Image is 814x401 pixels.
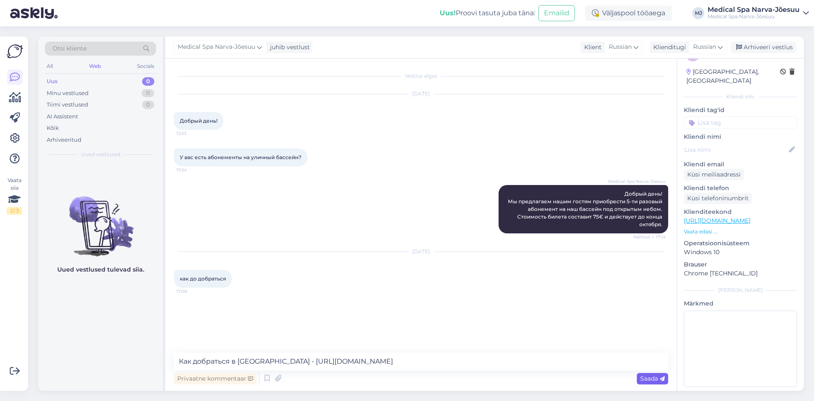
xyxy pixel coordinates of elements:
p: Vaata edasi ... [684,228,797,236]
input: Lisa tag [684,116,797,129]
p: Windows 10 [684,248,797,257]
div: Medical Spa Narva-Jõesuu [708,13,800,20]
span: 13:53 [176,130,208,137]
p: Märkmed [684,299,797,308]
div: [DATE] [174,90,668,98]
div: Väljaspool tööaega [585,6,672,21]
div: [GEOGRAPHIC_DATA], [GEOGRAPHIC_DATA] [686,67,780,85]
div: Kõik [47,124,59,132]
div: Web [87,61,103,72]
div: Proovi tasuta juba täna: [440,8,535,18]
div: Vestlus algas [174,72,668,80]
div: MJ [692,7,704,19]
p: Kliendi email [684,160,797,169]
p: Kliendi telefon [684,184,797,193]
div: [DATE] [174,248,668,255]
span: Добрый день! Мы предлагаем нашим гостям приобрести 5-ти разовый абонемент на наш бассейн под откр... [508,191,663,227]
a: Medical Spa Narva-JõesuuMedical Spa Narva-Jõesuu [708,6,809,20]
div: Uus [47,77,58,86]
a: [URL][DOMAIN_NAME] [684,217,750,224]
div: 2 / 3 [7,207,22,215]
div: Arhiveeri vestlus [731,42,796,53]
span: Russian [693,42,716,52]
div: AI Assistent [47,112,78,121]
span: 13:54 [176,167,208,173]
p: Kliendi nimi [684,132,797,141]
p: Kliendi tag'id [684,106,797,115]
b: Uus! [440,9,456,17]
span: 17:08 [176,288,208,294]
div: Klient [581,43,602,52]
span: Medical Spa Narva-Jõesuu [608,178,666,185]
div: Privaatne kommentaar [174,373,256,384]
button: Emailid [538,5,575,21]
span: Medical Spa Narva-Jõesuu [178,42,255,52]
span: как до добраться [180,275,226,282]
div: [PERSON_NAME] [684,286,797,294]
img: No chats [38,181,163,258]
div: Kliendi info [684,93,797,101]
span: Otsi kliente [53,44,86,53]
div: Küsi telefoninumbrit [684,193,752,204]
p: Brauser [684,260,797,269]
div: Vaata siia [7,177,22,215]
span: Uued vestlused [81,151,120,158]
img: Askly Logo [7,43,23,59]
p: Chrome [TECHNICAL_ID] [684,269,797,278]
div: Klienditugi [650,43,686,52]
p: Operatsioonisüsteem [684,239,797,248]
span: У вас есть абонементы на уличный бассейн? [180,154,301,160]
div: 11 [142,89,154,98]
div: juhib vestlust [267,43,310,52]
p: Uued vestlused tulevad siia. [57,265,144,274]
div: Tiimi vestlused [47,101,88,109]
div: All [45,61,55,72]
div: Arhiveeritud [47,136,81,144]
div: Medical Spa Narva-Jõesuu [708,6,800,13]
span: Saada [640,375,665,382]
textarea: Как добраться в [GEOGRAPHIC_DATA] - [URL][DOMAIN_NAME] [174,353,668,370]
p: Klienditeekond [684,208,797,216]
div: Socials [135,61,156,72]
div: 0 [142,77,154,86]
input: Lisa nimi [684,145,787,154]
div: 0 [142,101,154,109]
span: Nähtud ✓ 17:14 [633,234,666,240]
span: Russian [609,42,632,52]
span: Добрый день! [180,118,217,124]
div: Minu vestlused [47,89,89,98]
div: Küsi meiliaadressi [684,169,744,180]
